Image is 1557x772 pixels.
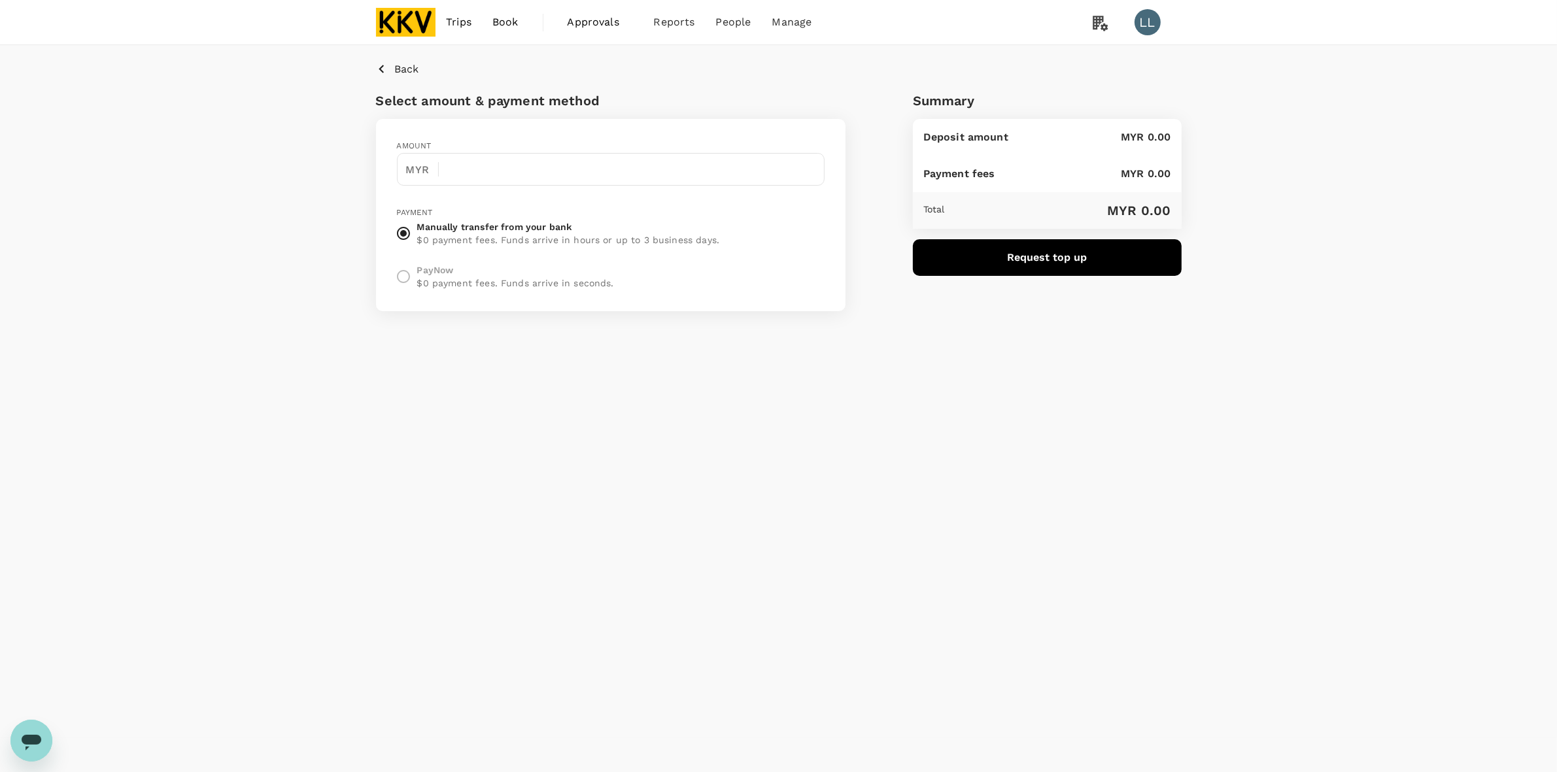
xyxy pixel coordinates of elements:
div: Payment [397,207,730,220]
button: Back [376,61,419,77]
p: Payment fees [923,166,995,182]
p: MYR [406,162,438,178]
p: Total [923,203,945,216]
p: Request top up [1007,250,1087,265]
button: Request top up [913,239,1182,276]
span: Trips [446,14,471,30]
p: $0 payment fees. Funds arrive in seconds. [417,277,614,290]
span: People [716,14,751,30]
p: PayNow [417,263,614,277]
p: MYR 0.00 [1121,166,1171,182]
div: Amount [397,140,825,153]
span: Book [492,14,519,30]
img: KKV Supply Chain Sdn Bhd [376,8,436,37]
p: Back [395,61,419,77]
p: Manually transfer from your bank [417,220,720,233]
p: $0 payment fees. Funds arrive in hours or up to 3 business days. [417,233,720,246]
p: MYR 0.00 [1121,129,1171,145]
span: Reports [654,14,695,30]
span: Approvals [568,14,633,30]
h2: Summary [913,93,1182,109]
h2: Select amount & payment method [376,93,846,109]
span: Manage [772,14,812,30]
iframe: Button to launch messaging window [10,720,52,762]
h2: MYR 0.00 [1107,203,1171,218]
p: Deposit amount [923,129,1008,145]
div: LL [1135,9,1161,35]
